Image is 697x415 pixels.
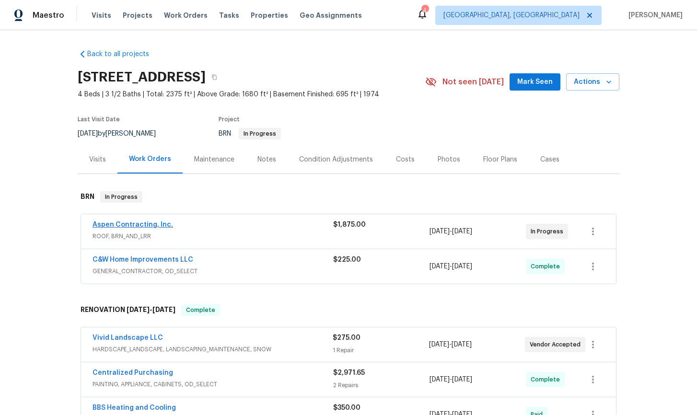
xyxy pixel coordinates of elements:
span: - [430,262,472,271]
a: Centralized Purchasing [93,369,173,376]
span: - [429,340,472,349]
span: [DATE] [452,263,472,270]
span: Project [219,116,240,122]
span: $275.00 [333,334,360,341]
span: [DATE] [452,341,472,348]
span: Mark Seen [517,76,553,88]
a: Aspen Contracting, Inc. [93,221,173,228]
span: Actions [574,76,612,88]
span: In Progress [531,227,567,236]
span: HARDSCAPE_LANDSCAPE, LANDSCAPING_MAINTENANCE, SNOW [93,345,333,354]
div: by [PERSON_NAME] [78,128,167,139]
span: [DATE] [127,306,150,313]
span: - [430,227,472,236]
span: [DATE] [452,376,472,383]
div: 4 [421,6,428,15]
div: Costs [396,155,415,164]
span: In Progress [101,192,141,202]
span: Projects [123,11,152,20]
h6: BRN [81,191,94,203]
h6: RENOVATION [81,304,175,316]
button: Actions [566,73,619,91]
a: Back to all projects [78,49,170,59]
div: Cases [540,155,559,164]
span: [DATE] [78,130,98,137]
span: - [127,306,175,313]
span: Not seen [DATE] [442,77,504,87]
span: Complete [531,375,564,384]
span: $350.00 [333,404,360,411]
div: BRN In Progress [78,182,619,212]
span: In Progress [240,131,280,137]
div: Floor Plans [483,155,517,164]
span: Tasks [219,12,239,19]
span: Work Orders [164,11,208,20]
div: Visits [89,155,106,164]
div: Photos [438,155,460,164]
span: PAINTING, APPLIANCE, CABINETS, OD_SELECT [93,380,333,389]
div: 2 Repairs [333,380,430,390]
span: Last Visit Date [78,116,120,122]
div: RENOVATION [DATE]-[DATE]Complete [78,295,619,325]
button: Copy Address [206,69,223,86]
span: Complete [531,262,564,271]
span: $225.00 [333,256,361,263]
span: ROOF, BRN_AND_LRR [93,231,333,241]
span: - [430,375,472,384]
span: [DATE] [429,341,449,348]
span: Visits [92,11,111,20]
a: BBS Heating and Cooling [93,404,176,411]
span: $1,875.00 [333,221,366,228]
span: $2,971.65 [333,369,365,376]
span: Maestro [33,11,64,20]
span: GENERAL_CONTRACTOR, OD_SELECT [93,266,333,276]
span: BRN [219,130,281,137]
h2: [STREET_ADDRESS] [78,72,206,82]
span: [DATE] [430,376,450,383]
div: 1 Repair [333,346,429,355]
span: [PERSON_NAME] [625,11,683,20]
span: Properties [251,11,288,20]
span: [DATE] [430,228,450,235]
span: 4 Beds | 3 1/2 Baths | Total: 2375 ft² | Above Grade: 1680 ft² | Basement Finished: 695 ft² | 1974 [78,90,425,99]
span: [GEOGRAPHIC_DATA], [GEOGRAPHIC_DATA] [443,11,580,20]
button: Mark Seen [510,73,560,91]
a: Vivid Landscape LLC [93,334,163,341]
span: Vendor Accepted [530,340,584,349]
span: [DATE] [152,306,175,313]
div: Condition Adjustments [299,155,373,164]
div: Maintenance [194,155,234,164]
div: Notes [257,155,276,164]
span: Geo Assignments [300,11,362,20]
span: [DATE] [452,228,472,235]
a: C&W Home Improvements LLC [93,256,193,263]
span: [DATE] [430,263,450,270]
div: Work Orders [129,154,171,164]
span: Complete [182,305,219,315]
